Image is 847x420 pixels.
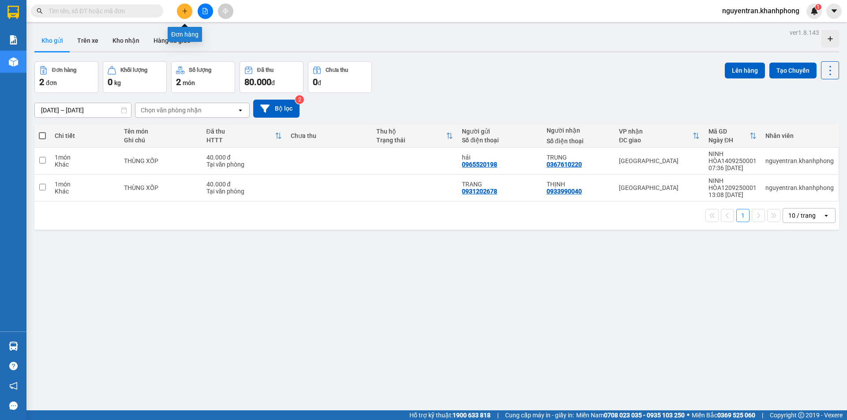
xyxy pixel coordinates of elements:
[108,77,112,87] span: 0
[271,79,275,86] span: đ
[46,79,57,86] span: đơn
[453,412,491,419] strong: 1900 633 818
[462,128,538,135] div: Người gửi
[202,124,287,148] th: Toggle SortBy
[218,4,233,19] button: aim
[176,77,181,87] span: 2
[206,128,275,135] div: Đã thu
[55,161,115,168] div: Khác
[9,362,18,370] span: question-circle
[253,100,300,118] button: Bộ lọc
[547,138,610,145] div: Số điện thoại
[576,410,685,420] span: Miền Nam
[206,188,282,195] div: Tại văn phòng
[462,181,538,188] div: TRANG
[124,157,198,164] div: THÙNG XỐP
[762,410,763,420] span: |
[96,11,117,32] img: logo.jpg
[687,413,690,417] span: ⚪️
[222,8,229,14] span: aim
[34,30,70,51] button: Kho gửi
[376,137,446,144] div: Trạng thái
[103,61,167,93] button: Khối lượng0kg
[765,157,834,164] div: nguyentran.khanhphong
[547,154,610,161] div: TRUNG
[55,188,115,195] div: Khác
[124,128,198,135] div: Tên món
[313,77,318,87] span: 0
[35,103,131,117] input: Select a date range.
[182,8,188,14] span: plus
[257,67,274,73] div: Đã thu
[619,184,700,191] div: [GEOGRAPHIC_DATA]
[308,61,372,93] button: Chưa thu0đ
[547,181,610,188] div: THỊNH
[497,410,498,420] span: |
[11,57,50,98] b: [PERSON_NAME]
[177,4,192,19] button: plus
[291,132,367,139] div: Chưa thu
[52,67,76,73] div: Đơn hàng
[462,188,497,195] div: 0931202678
[105,30,146,51] button: Kho nhận
[830,7,838,15] span: caret-down
[619,157,700,164] div: [GEOGRAPHIC_DATA]
[183,79,195,86] span: món
[821,30,839,48] div: Tạo kho hàng mới
[717,412,755,419] strong: 0369 525 060
[708,191,757,198] div: 13:08 [DATE]
[168,27,202,42] div: Đơn hàng
[141,106,202,115] div: Chọn văn phòng nhận
[547,188,582,195] div: 0933990040
[376,128,446,135] div: Thu hộ
[57,13,85,70] b: BIÊN NHẬN GỬI HÀNG
[619,137,693,144] div: ĐC giao
[189,67,211,73] div: Số lượng
[692,410,755,420] span: Miền Bắc
[9,35,18,45] img: solution-icon
[74,42,121,53] li: (c) 2017
[9,401,18,410] span: message
[55,132,115,139] div: Chi tiết
[114,79,121,86] span: kg
[765,184,834,191] div: nguyentran.khanhphong
[815,4,821,10] sup: 1
[49,6,153,16] input: Tìm tên, số ĐT hoặc mã đơn
[198,4,213,19] button: file-add
[39,77,44,87] span: 2
[37,8,43,14] span: search
[604,412,685,419] strong: 0708 023 035 - 0935 103 250
[817,4,820,10] span: 1
[9,57,18,67] img: warehouse-icon
[823,212,830,219] svg: open
[810,7,818,15] img: icon-new-feature
[708,150,757,164] div: NINH HÒA1409250001
[547,127,610,134] div: Người nhận
[244,77,271,87] span: 80.000
[708,177,757,191] div: NINH HÒA1209250001
[326,67,348,73] div: Chưa thu
[34,61,98,93] button: Đơn hàng2đơn
[704,124,761,148] th: Toggle SortBy
[736,209,750,222] button: 1
[74,33,121,41] b: [DOMAIN_NAME]
[55,154,115,161] div: 1 món
[769,63,817,78] button: Tạo Chuyến
[790,28,819,37] div: ver 1.8.143
[619,128,693,135] div: VP nhận
[765,132,834,139] div: Nhân viên
[505,410,574,420] span: Cung cấp máy in - giấy in:
[9,342,18,351] img: warehouse-icon
[206,137,275,144] div: HTTT
[206,181,282,188] div: 40.000 đ
[725,63,765,78] button: Lên hàng
[372,124,457,148] th: Toggle SortBy
[206,161,282,168] div: Tại văn phòng
[615,124,704,148] th: Toggle SortBy
[120,67,147,73] div: Khối lượng
[9,382,18,390] span: notification
[462,137,538,144] div: Số điện thoại
[7,6,19,19] img: logo-vxr
[237,107,244,114] svg: open
[55,181,115,188] div: 1 món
